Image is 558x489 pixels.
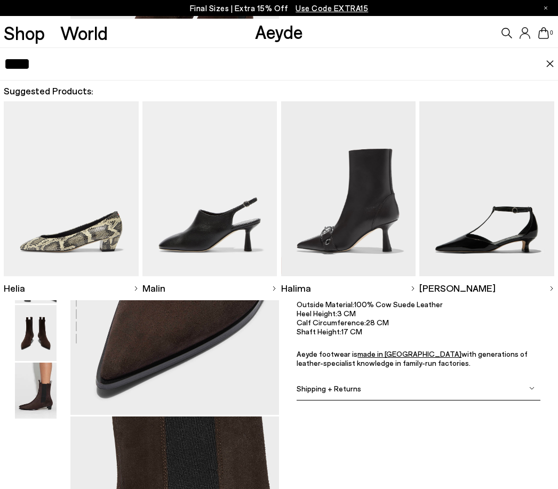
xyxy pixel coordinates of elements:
span: Calf Circumference: [297,318,366,327]
img: Descriptive text [4,101,138,276]
a: Shop [4,23,45,42]
p: Final Sizes | Extra 15% Off [190,2,369,15]
a: Aeyde [255,20,303,43]
img: svg%3E [549,286,554,291]
span: 0 [549,30,554,36]
span: [PERSON_NAME] [419,282,496,295]
span: Navigate to /collections/ss25-final-sizes [296,3,368,13]
li: 3 CM [297,309,540,318]
li: 17 CM [297,327,540,336]
span: Outside Material: [297,300,354,309]
img: svg%3E [133,286,139,291]
li: 28 CM [297,318,540,327]
span: Aeyde footwear is [297,349,357,358]
span: Heel Height: [297,309,337,318]
img: svg%3E [272,286,277,291]
h2: Suggested Products: [4,84,554,98]
a: Halima [281,276,416,300]
a: Malin [142,276,277,300]
a: World [60,23,108,42]
a: [PERSON_NAME] [419,276,554,300]
img: svg%3E [410,286,416,291]
li: 100% Cow Suede Leather [297,300,540,309]
img: svg%3E [529,386,535,391]
img: Kiki Suede Chelsea Boots - Image 6 [15,363,57,419]
img: Descriptive text [281,101,416,276]
img: close.svg [546,60,554,68]
span: with generations of leather-specialist knowledge in family-run factories. [297,349,528,367]
span: Halima [281,282,311,295]
img: Descriptive text [142,101,277,276]
img: Descriptive text [419,101,554,276]
span: Malin [142,282,165,295]
a: Helia [4,276,138,300]
span: Shaft Height: [297,327,341,336]
span: Helia [4,282,25,295]
img: Kiki Suede Chelsea Boots - Image 5 [15,305,57,361]
span: Shipping + Returns [297,384,361,393]
a: 0 [538,27,549,39]
a: made in [GEOGRAPHIC_DATA] [357,349,461,358]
